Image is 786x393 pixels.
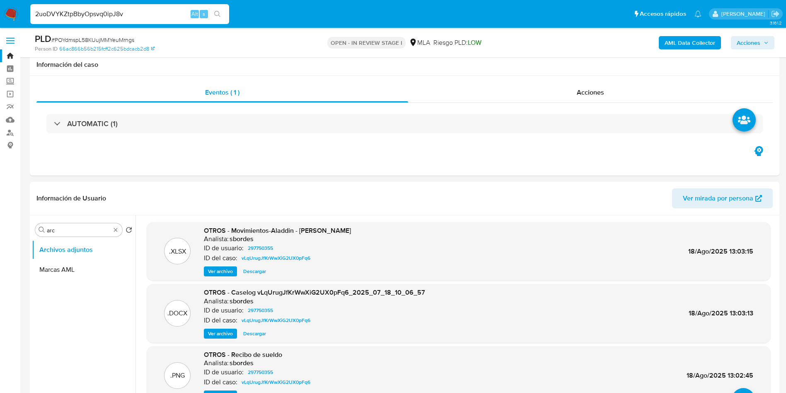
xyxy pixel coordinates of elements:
span: 297750355 [248,367,273,377]
a: 297750355 [244,305,276,315]
p: Analista: [204,359,229,367]
span: Eventos ( 1 ) [205,88,239,97]
p: Analista: [204,297,229,305]
h1: Información del caso [36,61,773,69]
a: vLqUrugJfKrWwXiG2UX0pFq6 [238,315,314,325]
span: vLqUrugJfKrWwXiG2UX0pFq6 [242,315,310,325]
button: Descargar [239,266,270,276]
h3: AUTOMATIC (1) [67,119,118,128]
p: Analista: [204,235,229,243]
span: OTROS - Caselog vLqUrugJfKrWwXiG2UX0pFq6_2025_07_18_10_06_57 [204,288,425,297]
button: Acciones [731,36,774,49]
span: 18/Ago/2025 13:03:15 [688,247,753,256]
a: 66ac866b56b215fcff2c625bdcacb2d8 [59,45,155,53]
button: Borrar [112,227,119,233]
button: search-icon [209,8,226,20]
a: vLqUrugJfKrWwXiG2UX0pFq6 [238,377,314,387]
span: Ver archivo [208,330,233,338]
p: ID del caso: [204,316,237,325]
p: .DOCX [167,309,187,318]
p: ID de usuario: [204,368,244,376]
span: Accesos rápidos [640,10,686,18]
h6: sbordes [230,359,254,367]
button: Buscar [39,227,45,233]
span: LOW [468,38,481,47]
p: ID del caso: [204,378,237,386]
p: OPEN - IN REVIEW STAGE I [327,37,406,49]
span: Ver archivo [208,267,233,276]
input: Buscar usuario o caso... [30,9,229,20]
button: Descargar [239,329,270,339]
span: Acciones [577,88,604,97]
a: Notificaciones [694,10,701,17]
button: Marcas AML [32,260,135,280]
span: 18/Ago/2025 13:02:45 [687,371,753,380]
button: Ver mirada por persona [672,188,773,208]
h1: Información de Usuario [36,194,106,203]
span: Ver mirada por persona [683,188,753,208]
a: 297750355 [244,243,276,253]
button: Archivos adjuntos [32,240,135,260]
span: Descargar [243,330,266,338]
span: s [203,10,205,18]
span: Riesgo PLD: [433,38,481,47]
p: mariaeugenia.sanchez@mercadolibre.com [721,10,768,18]
span: OTROS - Movimientos-Aladdin - [PERSON_NAME] [204,226,351,235]
input: Buscar [47,227,111,234]
span: # POYdmspL58KUujMMYeuMrngs [51,36,134,44]
span: Alt [191,10,198,18]
button: AML Data Collector [659,36,721,49]
span: 297750355 [248,243,273,253]
p: ID del caso: [204,254,237,262]
span: 18/Ago/2025 13:03:13 [689,308,753,318]
span: vLqUrugJfKrWwXiG2UX0pFq6 [242,377,310,387]
b: Person ID [35,45,58,53]
p: .PNG [170,371,185,380]
p: ID de usuario: [204,306,244,315]
a: vLqUrugJfKrWwXiG2UX0pFq6 [238,253,314,263]
b: PLD [35,32,51,45]
span: Acciones [737,36,760,49]
p: ID de usuario: [204,244,244,252]
a: 297750355 [244,367,276,377]
b: AML Data Collector [665,36,715,49]
a: Salir [771,10,780,18]
h6: sbordes [230,297,254,305]
p: .XLSX [169,247,186,256]
h6: sbordes [230,235,254,243]
div: AUTOMATIC (1) [46,114,763,133]
span: OTROS - Recibo de sueldo [204,350,282,359]
button: Volver al orden por defecto [126,227,132,236]
div: MLA [409,38,430,47]
span: vLqUrugJfKrWwXiG2UX0pFq6 [242,253,310,263]
span: 297750355 [248,305,273,315]
button: Ver archivo [204,329,237,339]
button: Ver archivo [204,266,237,276]
span: Descargar [243,267,266,276]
